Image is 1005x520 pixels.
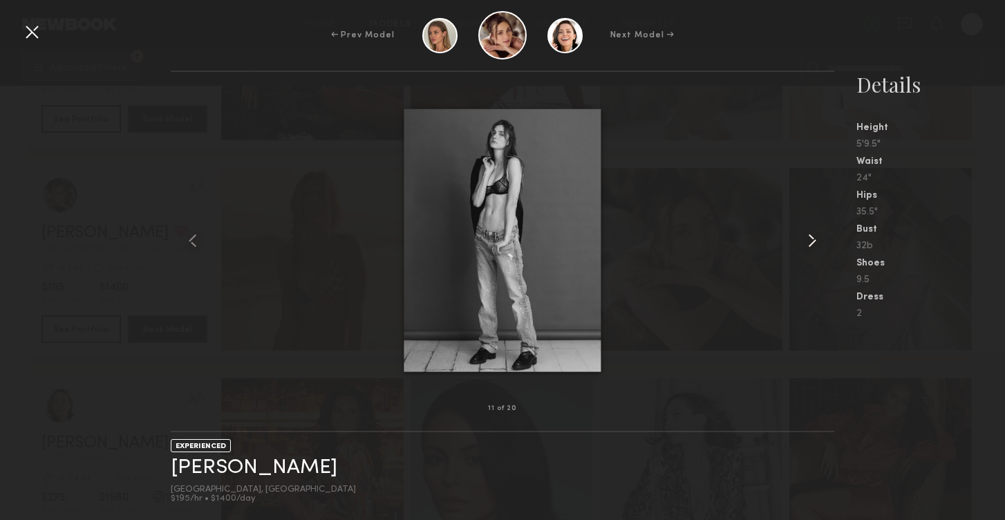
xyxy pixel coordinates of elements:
div: 32b [856,241,1005,251]
div: Height [856,123,1005,133]
div: EXPERIENCED [171,439,231,452]
div: 35.5" [856,207,1005,217]
div: [GEOGRAPHIC_DATA], [GEOGRAPHIC_DATA] [171,485,356,494]
div: Details [856,71,1005,98]
div: Dress [856,292,1005,302]
div: ← Prev Model [331,29,395,41]
div: Shoes [856,259,1005,268]
div: 24" [856,174,1005,183]
div: Next Model → [610,29,675,41]
div: 11 of 20 [488,405,516,412]
div: Hips [856,191,1005,201]
div: 2 [856,309,1005,319]
div: 9.5 [856,275,1005,285]
div: Waist [856,157,1005,167]
div: $195/hr • $1400/day [171,494,356,503]
div: Bust [856,225,1005,234]
a: [PERSON_NAME] [171,457,337,479]
div: 5'9.5" [856,140,1005,149]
